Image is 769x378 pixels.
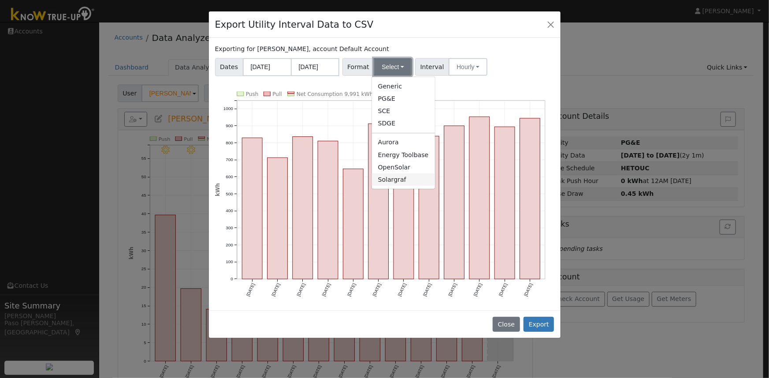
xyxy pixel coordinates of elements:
[372,105,435,117] a: SCE
[419,136,439,279] rect: onclick=""
[215,183,221,196] text: kWh
[230,277,233,282] text: 0
[271,283,281,297] text: [DATE]
[226,225,233,230] text: 300
[267,158,287,279] rect: onclick=""
[342,58,375,76] span: Format
[449,58,487,76] button: Hourly
[226,123,233,128] text: 900
[524,317,554,332] button: Export
[372,161,435,173] a: OpenSolar
[226,191,233,196] text: 500
[495,127,515,279] rect: onclick=""
[318,141,338,279] rect: onclick=""
[520,118,540,279] rect: onclick=""
[372,80,435,92] a: Generic
[498,283,508,297] text: [DATE]
[246,91,259,97] text: Push
[473,283,483,297] text: [DATE]
[215,18,374,32] h4: Export Utility Interval Data to CSV
[394,158,414,279] rect: onclick=""
[415,58,449,76] span: Interval
[215,58,243,76] span: Dates
[242,138,262,279] rect: onclick=""
[226,157,233,162] text: 700
[493,317,520,332] button: Close
[297,91,373,97] text: Net Consumption 9,991 kWh
[374,58,412,76] button: Select
[368,124,389,279] rect: onclick=""
[226,209,233,213] text: 400
[469,117,490,279] rect: onclick=""
[372,117,435,130] a: SDGE
[215,44,389,54] label: Exporting for [PERSON_NAME], account Default Account
[296,283,306,297] text: [DATE]
[223,106,233,111] text: 1000
[397,283,407,297] text: [DATE]
[346,283,357,297] text: [DATE]
[524,283,534,297] text: [DATE]
[245,283,256,297] text: [DATE]
[226,260,233,264] text: 100
[272,91,282,97] text: Pull
[444,126,464,279] rect: onclick=""
[371,283,382,297] text: [DATE]
[422,283,432,297] text: [DATE]
[226,174,233,179] text: 600
[293,136,313,279] rect: onclick=""
[226,242,233,247] text: 200
[343,169,363,279] rect: onclick=""
[448,283,458,297] text: [DATE]
[372,136,435,149] a: Aurora
[372,92,435,105] a: PG&E
[372,173,435,186] a: Solargraf
[321,283,331,297] text: [DATE]
[226,140,233,145] text: 800
[372,149,435,161] a: Energy Toolbase
[545,18,557,30] button: Close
